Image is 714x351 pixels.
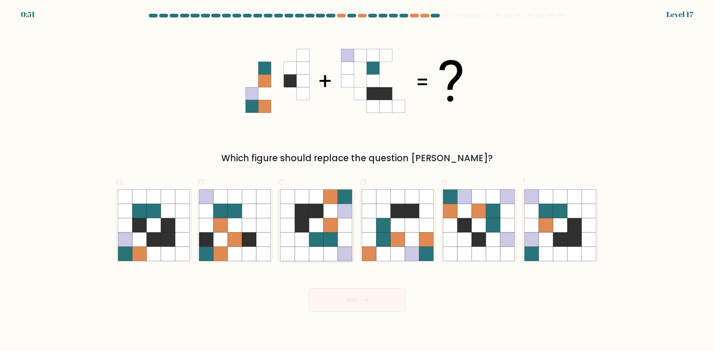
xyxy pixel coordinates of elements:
span: b. [197,174,206,189]
span: c. [279,174,287,189]
div: 0:51 [21,9,35,20]
div: Level 17 [666,9,693,20]
span: e. [441,174,450,189]
span: d. [360,174,369,189]
div: Which figure should replace the question [PERSON_NAME]? [120,152,594,165]
span: a. [116,174,125,189]
button: Next [309,288,405,312]
span: f. [522,174,528,189]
